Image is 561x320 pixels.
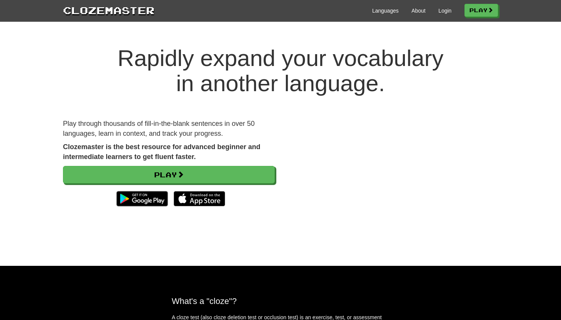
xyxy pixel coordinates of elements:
img: Download_on_the_App_Store_Badge_US-UK_135x40-25178aeef6eb6b83b96f5f2d004eda3bffbb37122de64afbaef7... [174,191,225,206]
a: Login [438,7,451,14]
a: Languages [372,7,398,14]
img: Get it on Google Play [113,187,172,210]
a: Clozemaster [63,3,155,17]
a: Play [464,4,498,17]
a: About [411,7,426,14]
a: Play [63,166,275,183]
h2: What's a "cloze"? [172,296,389,306]
strong: Clozemaster is the best resource for advanced beginner and intermediate learners to get fluent fa... [63,143,260,161]
p: Play through thousands of fill-in-the-blank sentences in over 50 languages, learn in context, and... [63,119,275,138]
